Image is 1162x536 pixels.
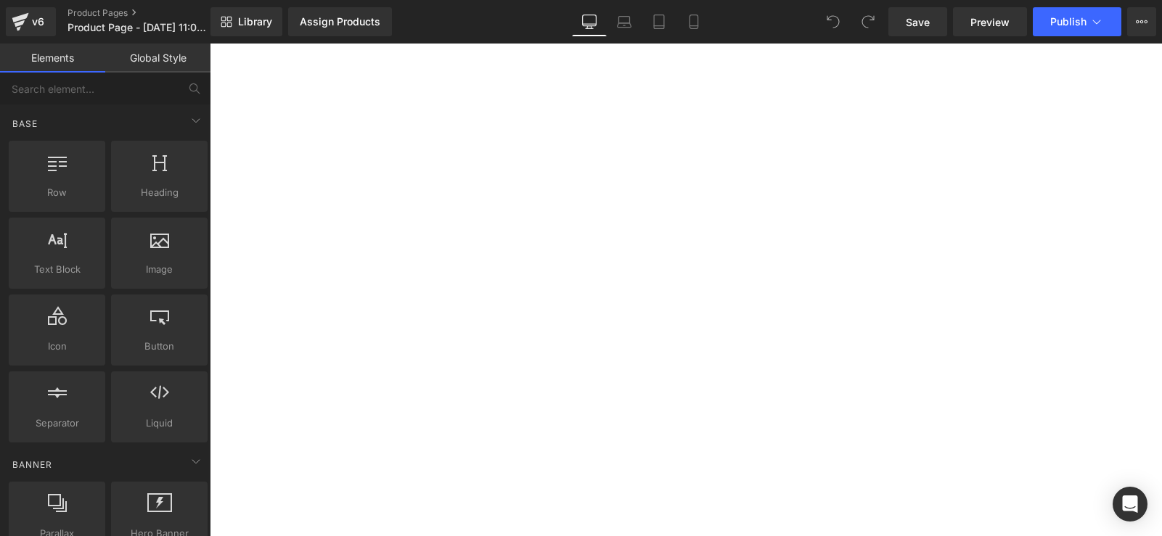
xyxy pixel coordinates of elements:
[676,7,711,36] a: Mobile
[1033,7,1121,36] button: Publish
[906,15,930,30] span: Save
[13,262,101,277] span: Text Block
[953,7,1027,36] a: Preview
[300,16,380,28] div: Assign Products
[105,44,210,73] a: Global Style
[67,7,234,19] a: Product Pages
[115,262,203,277] span: Image
[854,7,883,36] button: Redo
[1050,16,1087,28] span: Publish
[6,7,56,36] a: v6
[642,7,676,36] a: Tablet
[13,185,101,200] span: Row
[67,22,207,33] span: Product Page - [DATE] 11:07:52
[607,7,642,36] a: Laptop
[238,15,272,28] span: Library
[13,339,101,354] span: Icon
[29,12,47,31] div: v6
[210,7,282,36] a: New Library
[819,7,848,36] button: Undo
[572,7,607,36] a: Desktop
[11,117,39,131] span: Base
[13,416,101,431] span: Separator
[115,416,203,431] span: Liquid
[115,185,203,200] span: Heading
[970,15,1010,30] span: Preview
[115,339,203,354] span: Button
[1127,7,1156,36] button: More
[1113,487,1147,521] div: Open Intercom Messenger
[11,458,54,471] span: Banner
